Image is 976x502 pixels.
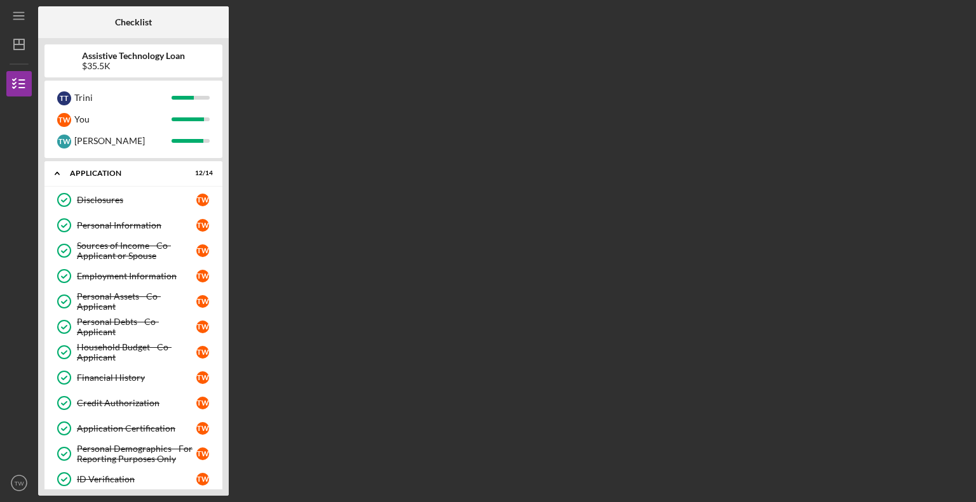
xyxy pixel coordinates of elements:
[77,423,196,433] div: Application Certification
[15,480,25,487] text: TW
[77,241,196,261] div: Sources of Income - Co-Applicant or Spouse
[77,373,196,383] div: Financial History
[51,466,216,492] a: ID VerificationTW
[82,61,185,71] div: $35.5K
[77,444,196,464] div: Personal Demographics - For Reporting Purposes Only
[51,365,216,390] a: Financial HistoryTW
[196,397,209,409] div: T W
[51,187,216,213] a: DisclosuresTW
[196,346,209,359] div: T W
[77,195,196,205] div: Disclosures
[51,238,216,263] a: Sources of Income - Co-Applicant or SpouseTW
[77,342,196,362] div: Household Budget - Co-Applicant
[51,416,216,441] a: Application CertificationTW
[77,398,196,408] div: Credit Authorization
[77,317,196,337] div: Personal Debts - Co-Applicant
[51,213,216,238] a: Personal InformationTW
[196,422,209,435] div: T W
[74,87,172,109] div: Trini
[51,441,216,466] a: Personal Demographics - For Reporting Purposes OnlyTW
[196,244,209,257] div: T W
[196,320,209,333] div: T W
[196,270,209,282] div: T W
[82,51,185,61] b: Assistive Technology Loan
[51,390,216,416] a: Credit AuthorizationTW
[74,109,172,130] div: You
[57,91,71,105] div: T T
[74,130,172,152] div: [PERSON_NAME]
[196,295,209,308] div: T W
[57,135,71,149] div: T W
[70,169,181,177] div: Application
[77,220,196,230] div: Personal Information
[196,194,209,206] div: T W
[77,291,196,312] div: Personal Assets - Co-Applicant
[115,17,152,27] b: Checklist
[196,371,209,384] div: T W
[77,271,196,281] div: Employment Information
[51,340,216,365] a: Household Budget - Co-ApplicantTW
[57,113,71,127] div: T W
[77,474,196,484] div: ID Verification
[51,289,216,314] a: Personal Assets - Co-ApplicantTW
[190,169,213,177] div: 12 / 14
[196,219,209,232] div: T W
[196,473,209,485] div: T W
[196,447,209,460] div: T W
[51,263,216,289] a: Employment InformationTW
[6,470,32,496] button: TW
[51,314,216,340] a: Personal Debts - Co-ApplicantTW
